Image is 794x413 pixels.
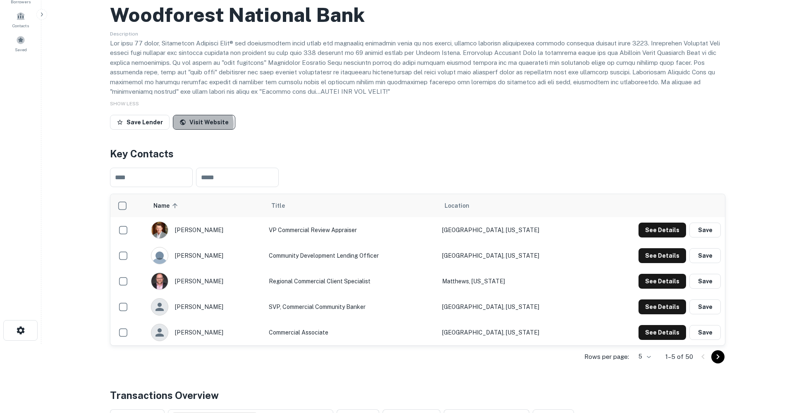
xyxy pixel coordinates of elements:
button: Save Lender [110,115,170,130]
img: 1621878103680 [151,273,168,290]
a: Visit Website [173,115,235,130]
span: Name [153,201,180,211]
td: Matthews, [US_STATE] [438,268,592,294]
td: [GEOGRAPHIC_DATA], [US_STATE] [438,294,592,320]
div: 5 [632,351,652,363]
span: Saved [15,46,27,53]
div: scrollable content [110,194,725,345]
button: See Details [639,223,686,237]
div: [PERSON_NAME] [151,273,261,290]
span: Location [445,201,469,211]
th: Location [438,194,592,217]
td: [GEOGRAPHIC_DATA], [US_STATE] [438,320,592,345]
td: Commercial Associate [265,320,438,345]
span: Description [110,31,138,37]
span: Contacts [12,22,29,29]
th: Title [265,194,438,217]
p: Lor ipsu 77 dolor, Sitametcon Adipisci Elit® sed doeiusmodtem incid utlab etd magnaaliq enimadmin... [110,38,725,97]
td: SVP, Commercial Community Banker [265,294,438,320]
span: Title [271,201,296,211]
th: Name [147,194,265,217]
td: VP Commercial Review Appraiser [265,217,438,243]
div: [PERSON_NAME] [151,247,261,264]
h2: Woodforest National Bank [110,3,365,27]
a: Contacts [2,8,39,31]
a: Saved [2,32,39,55]
img: 9c8pery4andzj6ohjkjp54ma2 [151,247,168,264]
td: Regional Commercial Client Specialist [265,268,438,294]
button: See Details [639,325,686,340]
iframe: Chat Widget [753,347,794,387]
p: Rows per page: [584,352,629,362]
button: Save [689,299,721,314]
td: Community Development Lending Officer [265,243,438,268]
span: SHOW LESS [110,101,139,107]
h4: Transactions Overview [110,388,219,403]
button: Save [689,248,721,263]
button: See Details [639,299,686,314]
div: [PERSON_NAME] [151,298,261,316]
button: Save [689,223,721,237]
h4: Key Contacts [110,146,725,161]
div: [PERSON_NAME] [151,221,261,239]
td: [GEOGRAPHIC_DATA], [US_STATE] [438,243,592,268]
button: See Details [639,248,686,263]
div: [PERSON_NAME] [151,324,261,341]
img: 1661185601807 [151,222,168,238]
td: [GEOGRAPHIC_DATA], [US_STATE] [438,217,592,243]
p: 1–5 of 50 [665,352,693,362]
button: Save [689,274,721,289]
button: Go to next page [711,350,725,363]
button: Save [689,325,721,340]
button: See Details [639,274,686,289]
